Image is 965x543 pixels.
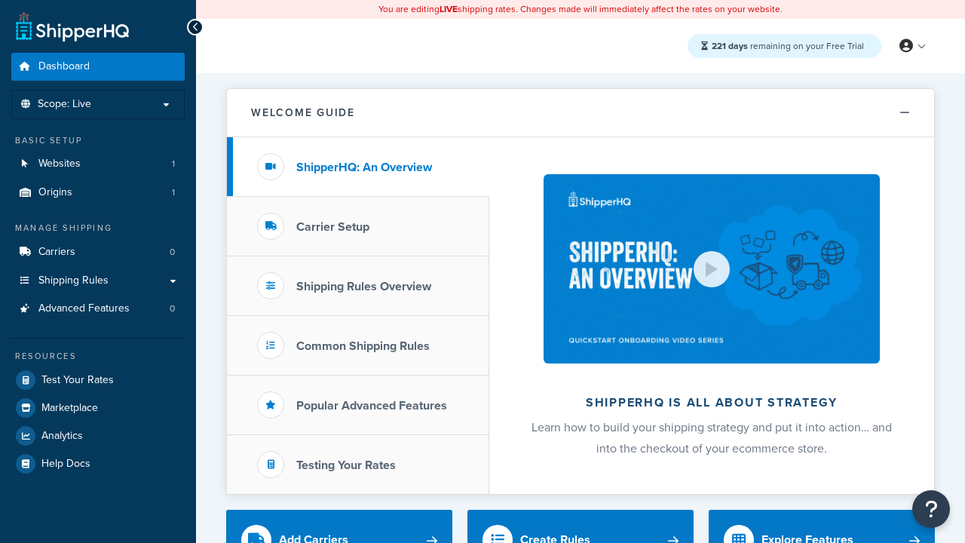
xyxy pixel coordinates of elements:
[11,295,185,323] li: Advanced Features
[11,222,185,235] div: Manage Shipping
[38,98,91,111] span: Scope: Live
[227,89,934,137] button: Welcome Guide
[41,430,83,443] span: Analytics
[11,134,185,147] div: Basic Setup
[251,107,355,118] h2: Welcome Guide
[11,150,185,178] a: Websites1
[11,238,185,266] li: Carriers
[38,246,75,259] span: Carriers
[11,394,185,422] a: Marketplace
[11,150,185,178] li: Websites
[912,490,950,528] button: Open Resource Center
[440,2,458,16] b: LIVE
[38,60,90,73] span: Dashboard
[38,302,130,315] span: Advanced Features
[41,458,90,471] span: Help Docs
[11,295,185,323] a: Advanced Features0
[296,280,431,293] h3: Shipping Rules Overview
[712,39,864,53] span: remaining on your Free Trial
[296,339,430,353] h3: Common Shipping Rules
[11,350,185,363] div: Resources
[170,246,175,259] span: 0
[529,396,894,410] h2: ShipperHQ is all about strategy
[11,53,185,81] a: Dashboard
[38,158,81,170] span: Websites
[11,267,185,295] a: Shipping Rules
[11,422,185,449] a: Analytics
[532,419,892,457] span: Learn how to build your shipping strategy and put it into action… and into the checkout of your e...
[712,39,748,53] strong: 221 days
[11,450,185,477] a: Help Docs
[296,459,396,472] h3: Testing Your Rates
[41,374,114,387] span: Test Your Rates
[296,399,447,413] h3: Popular Advanced Features
[296,161,432,174] h3: ShipperHQ: An Overview
[38,275,109,287] span: Shipping Rules
[172,158,175,170] span: 1
[11,367,185,394] a: Test Your Rates
[41,402,98,415] span: Marketplace
[544,174,880,364] img: ShipperHQ is all about strategy
[11,238,185,266] a: Carriers0
[172,186,175,199] span: 1
[170,302,175,315] span: 0
[11,179,185,207] li: Origins
[11,179,185,207] a: Origins1
[38,186,72,199] span: Origins
[296,220,369,234] h3: Carrier Setup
